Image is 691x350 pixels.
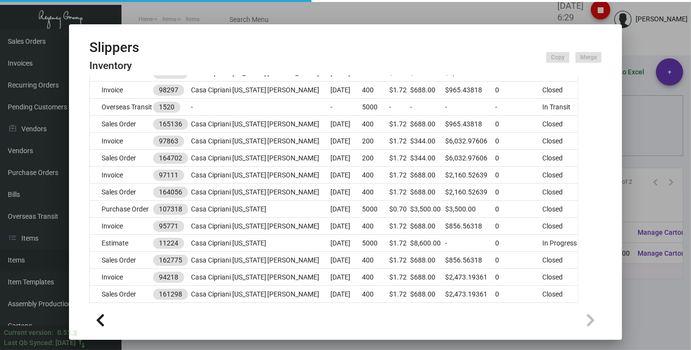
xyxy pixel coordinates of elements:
td: Casa Cipriani [US_STATE] [191,184,268,201]
mat-chip: 165136 [153,119,188,130]
td: 0 [495,133,543,150]
mat-chip: 95771 [153,221,184,232]
td: $1.72 [389,133,410,150]
td: $344.00 [410,150,445,167]
td: 0 [495,252,543,269]
td: 400 [362,116,389,133]
td: [PERSON_NAME] [267,218,330,235]
td: $1.72 [389,269,410,286]
td: Casa Cipriani [US_STATE] [191,269,268,286]
td: $965.43818 [445,116,495,133]
td: 5000 [362,201,389,218]
td: $2,473.19361 [445,269,495,286]
td: 400 [362,269,389,286]
button: Copy [546,52,570,63]
td: Casa Cipriani [US_STATE] [191,252,268,269]
h4: Inventory [89,60,139,72]
td: Sales Order [90,184,153,201]
td: Casa Cipriani [US_STATE] [191,201,268,218]
td: $688.00 [410,286,445,303]
td: Closed [543,269,578,286]
td: Sales Order [90,252,153,269]
td: $688.00 [410,303,445,320]
td: 0 [495,82,543,99]
td: $688.00 [410,116,445,133]
div: Current version: [4,328,53,338]
td: $1.72 [389,184,410,201]
td: $1.72 [389,235,410,252]
td: [DATE] [330,184,362,201]
td: [PERSON_NAME] [267,82,330,99]
td: Closed [543,150,578,167]
td: 400 [362,167,389,184]
td: Casa Cipriani [US_STATE] [191,82,268,99]
td: $688.00 [410,167,445,184]
td: Closed [543,184,578,201]
td: $856.56318 [445,252,495,269]
td: $2,473.19361 [445,286,495,303]
td: $6,032.97606 [445,133,495,150]
td: $856.56318 [445,218,495,235]
td: Casa Cipriani [US_STATE] [191,218,268,235]
td: Closed [543,167,578,184]
td: 5000 [362,99,389,116]
td: 5000 [362,235,389,252]
mat-chip: 94218 [153,272,184,283]
td: 200 [362,150,389,167]
td: Casa Cipriani [US_STATE] [191,167,268,184]
td: $2,160.52639 [445,167,495,184]
td: [DATE] [330,252,362,269]
td: 400 [362,303,389,320]
mat-chip: 164702 [153,153,188,164]
td: [PERSON_NAME] [267,286,330,303]
td: Closed [543,252,578,269]
td: $688.00 [410,218,445,235]
td: [PERSON_NAME] [267,269,330,286]
td: 200 [362,133,389,150]
button: Merge [575,52,602,63]
td: [DATE] [330,235,362,252]
td: In Transit [543,99,578,116]
td: 400 [362,218,389,235]
td: 0 [495,218,543,235]
td: Casa Cipriani [US_STATE] [191,286,268,303]
td: $688.00 [410,82,445,99]
td: - [495,99,543,116]
td: $688.00 [410,252,445,269]
td: Invoice [90,218,153,235]
td: [DATE] [330,150,362,167]
td: $1.72 [389,167,410,184]
td: 400 [362,252,389,269]
span: Merge [580,53,597,62]
td: Estimate [90,235,153,252]
mat-chip: 164056 [153,187,188,198]
td: Closed [543,303,578,320]
td: Casa Cipriani [US_STATE] [191,150,268,167]
td: Invoice [90,133,153,150]
td: 0 [495,167,543,184]
div: 0.51.2 [57,328,77,338]
td: [DATE] [330,82,362,99]
td: - [330,99,362,116]
mat-chip: 11224 [153,238,184,249]
td: - [445,99,495,116]
td: Casa Cipriani [US_STATE] [191,116,268,133]
td: [DATE] [330,218,362,235]
td: [DATE] [330,303,362,320]
td: In Progress [543,235,578,252]
td: [DATE] [330,133,362,150]
td: $965.43818 [445,82,495,99]
td: 400 [362,286,389,303]
td: Invoice [90,167,153,184]
td: $1.72 [389,286,410,303]
td: $6,032.97606 [445,150,495,167]
td: Purchase Order [90,201,153,218]
h2: Slippers [89,39,139,56]
td: Closed [543,82,578,99]
mat-chip: 97863 [153,136,184,147]
td: $1.72 [389,218,410,235]
td: $3,500.00 [445,201,495,218]
td: $0.70 [389,201,410,218]
td: Closed [543,201,578,218]
td: [PERSON_NAME] [267,167,330,184]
